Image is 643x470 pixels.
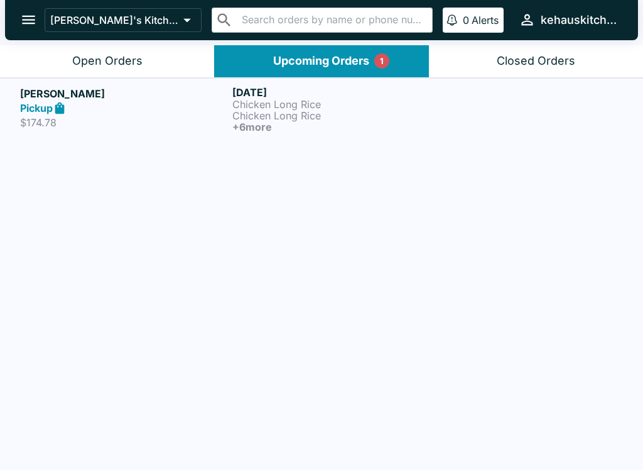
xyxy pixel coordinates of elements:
[72,54,143,68] div: Open Orders
[238,11,427,29] input: Search orders by name or phone number
[20,116,227,129] p: $174.78
[45,8,202,32] button: [PERSON_NAME]'s Kitchen
[380,55,384,67] p: 1
[20,102,53,114] strong: Pickup
[232,99,440,110] p: Chicken Long Rice
[20,86,227,101] h5: [PERSON_NAME]
[273,54,369,68] div: Upcoming Orders
[232,121,440,133] h6: + 6 more
[463,14,469,26] p: 0
[472,14,499,26] p: Alerts
[541,13,618,28] div: kehauskitchen
[497,54,575,68] div: Closed Orders
[13,4,45,36] button: open drawer
[232,86,440,99] h6: [DATE]
[514,6,623,33] button: kehauskitchen
[50,14,178,26] p: [PERSON_NAME]'s Kitchen
[232,110,440,121] p: Chicken Long Rice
